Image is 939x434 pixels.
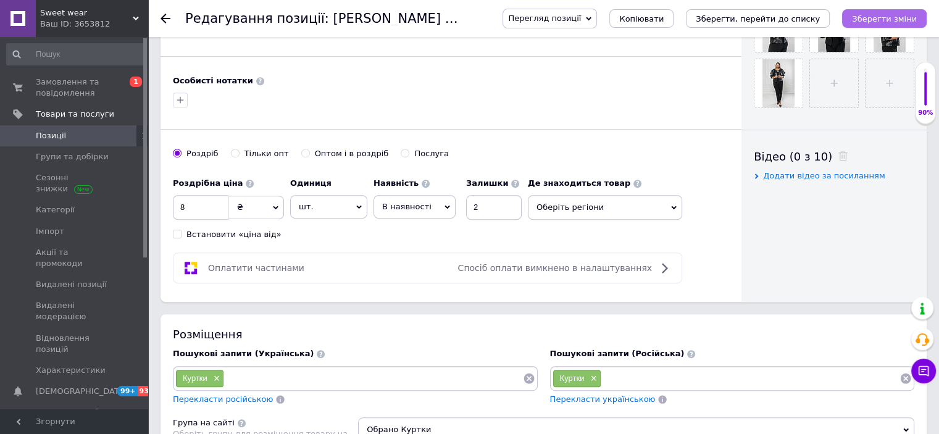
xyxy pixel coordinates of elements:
input: 0 [173,195,228,220]
span: В наявності [382,202,432,211]
span: шт. [290,195,367,219]
span: × [587,373,597,384]
span: Відновлення позицій [36,333,114,355]
span: Показники роботи компанії [36,407,114,429]
span: Копіювати [619,14,664,23]
b: Наявність [374,178,419,188]
span: Перекласти російською [173,394,273,404]
span: Відео (0 з 10) [754,150,832,163]
body: Редактор, 8135DEF7-5101-45C6-89A9-B662F09E55C5 [12,12,259,77]
div: Встановити «ціна від» [186,229,282,240]
b: Залишки [466,178,508,188]
div: Тільки опт [244,148,289,159]
b: Де знаходиться товар [528,178,630,188]
span: ₴ [237,202,243,212]
span: Куртки [183,373,207,383]
span: Куртки [560,373,585,383]
div: Оптом і в роздріб [315,148,389,159]
span: Оплатити частинами [208,263,304,273]
span: Оберіть регіони [528,195,682,220]
span: Імпорт [36,226,64,237]
span: Видалені модерацією [36,300,114,322]
i: Зберегти, перейти до списку [696,14,820,23]
span: Товари та послуги [36,109,114,120]
span: Акції та промокоди [36,247,114,269]
b: Особисті нотатки [173,76,253,85]
span: Спосіб оплати вимкнено в налаштуваннях [458,263,652,273]
div: Послуга [414,148,449,159]
input: - [466,195,522,220]
span: Перекласти українською [550,394,656,404]
span: Видалені позиції [36,279,107,290]
span: Групи та добірки [36,151,109,162]
b: Роздрібна ціна [173,178,243,188]
div: Роздріб [186,148,219,159]
span: 93 [138,386,152,396]
span: Перегляд позиції [508,14,581,23]
span: 1 [130,77,142,87]
span: 99+ [117,386,138,396]
input: Пошук [6,43,146,65]
div: 90% Якість заповнення [915,62,936,124]
span: Позиції [36,130,66,141]
body: Редактор, 29046FD3-6DB9-4E45-A59B-5E32E59B71ED [12,12,259,77]
span: Пошукові запити (Українська) [173,349,314,358]
button: Зберегти, перейти до списку [686,9,830,28]
span: Замовлення та повідомлення [36,77,114,99]
button: Зберегти зміни [842,9,927,28]
span: Характеристики [36,365,106,376]
b: Одиниця [290,178,332,188]
span: Sweet wear [40,7,133,19]
button: Копіювати [609,9,674,28]
span: Сезонні знижки [36,172,114,194]
span: Категорії [36,204,75,215]
div: Розміщення [173,327,914,342]
button: Чат з покупцем [911,359,936,383]
i: Зберегти зміни [852,14,917,23]
span: Пошукові запити (Російська) [550,349,685,358]
div: 90% [916,109,935,117]
span: × [211,373,220,384]
div: Ваш ID: 3653812 [40,19,148,30]
span: Додати відео за посиланням [763,171,885,180]
h1: Редагування позиції: Жакет (чорний 42-46) (267) [185,11,585,26]
div: Група на сайті [173,417,235,428]
span: [DEMOGRAPHIC_DATA] [36,386,127,397]
div: Повернутися назад [161,14,170,23]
